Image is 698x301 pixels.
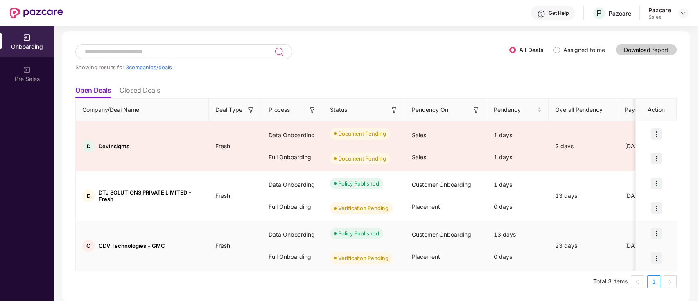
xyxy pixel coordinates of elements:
[99,143,129,149] span: DevInsights
[120,86,160,98] li: Closed Deals
[494,105,535,114] span: Pendency
[618,191,680,200] div: [DATE]
[651,128,662,140] img: icon
[487,99,549,121] th: Pendency
[549,241,618,250] div: 23 days
[262,146,323,168] div: Full Onboarding
[487,146,549,168] div: 1 days
[651,202,662,214] img: icon
[549,10,569,16] div: Get Help
[625,105,666,114] span: Payment Done
[616,44,677,55] button: Download report
[99,242,165,249] span: CDV Technologies - GMC
[635,279,640,284] span: left
[209,192,237,199] span: Fresh
[648,14,671,20] div: Sales
[618,241,680,250] div: [DATE]
[563,46,605,53] label: Assigned to me
[618,99,680,121] th: Payment Done
[262,224,323,246] div: Data Onboarding
[651,153,662,164] img: icon
[593,275,628,288] li: Total 3 items
[308,106,316,114] img: svg+xml;base64,PHN2ZyB3aWR0aD0iMTYiIGhlaWdodD0iMTYiIHZpZXdCb3g9IjAgMCAxNiAxNiIgZmlsbD0ibm9uZSIgeG...
[412,253,440,260] span: Placement
[680,10,687,16] img: svg+xml;base64,PHN2ZyBpZD0iRHJvcGRvd24tMzJ4MzIiIHhtbG5zPSJodHRwOi8vd3d3LnczLm9yZy8yMDAwL3N2ZyIgd2...
[487,224,549,246] div: 13 days
[75,86,111,98] li: Open Deals
[664,275,677,288] li: Next Page
[412,154,426,161] span: Sales
[651,178,662,189] img: icon
[269,105,290,114] span: Process
[487,174,549,196] div: 1 days
[215,105,242,114] span: Deal Type
[23,34,31,42] img: svg+xml;base64,PHN2ZyB3aWR0aD0iMjAiIGhlaWdodD0iMjAiIHZpZXdCb3g9IjAgMCAyMCAyMCIgZmlsbD0ibm9uZSIgeG...
[126,64,172,70] span: 3 companies/deals
[338,229,379,238] div: Policy Published
[487,124,549,146] div: 1 days
[664,275,677,288] button: right
[412,203,440,210] span: Placement
[609,9,631,17] div: Pazcare
[549,191,618,200] div: 13 days
[262,246,323,268] div: Full Onboarding
[487,246,549,268] div: 0 days
[631,275,644,288] li: Previous Page
[472,106,480,114] img: svg+xml;base64,PHN2ZyB3aWR0aD0iMTYiIGhlaWdodD0iMTYiIHZpZXdCb3g9IjAgMCAxNiAxNiIgZmlsbD0ibm9uZSIgeG...
[412,131,426,138] span: Sales
[262,124,323,146] div: Data Onboarding
[636,99,677,121] th: Action
[338,204,389,212] div: Verification Pending
[549,142,618,151] div: 2 days
[330,105,347,114] span: Status
[262,196,323,218] div: Full Onboarding
[338,254,389,262] div: Verification Pending
[647,275,660,288] li: 1
[338,129,386,138] div: Document Pending
[549,99,618,121] th: Overall Pendency
[82,140,95,152] div: D
[618,142,680,151] div: [DATE]
[651,252,662,264] img: icon
[209,242,237,249] span: Fresh
[76,99,209,121] th: Company/Deal Name
[648,276,660,288] a: 1
[596,8,602,18] span: P
[262,174,323,196] div: Data Onboarding
[537,10,545,18] img: svg+xml;base64,PHN2ZyBpZD0iSGVscC0zMngzMiIgeG1sbnM9Imh0dHA6Ly93d3cudzMub3JnLzIwMDAvc3ZnIiB3aWR0aD...
[519,46,544,53] label: All Deals
[274,47,284,57] img: svg+xml;base64,PHN2ZyB3aWR0aD0iMjQiIGhlaWdodD0iMjUiIHZpZXdCb3g9IjAgMCAyNCAyNSIgZmlsbD0ibm9uZSIgeG...
[412,105,448,114] span: Pendency On
[23,66,31,74] img: svg+xml;base64,PHN2ZyB3aWR0aD0iMjAiIGhlaWdodD0iMjAiIHZpZXdCb3g9IjAgMCAyMCAyMCIgZmlsbD0ibm9uZSIgeG...
[412,231,471,238] span: Customer Onboarding
[338,179,379,188] div: Policy Published
[487,196,549,218] div: 0 days
[247,106,255,114] img: svg+xml;base64,PHN2ZyB3aWR0aD0iMTYiIGhlaWdodD0iMTYiIHZpZXdCb3g9IjAgMCAxNiAxNiIgZmlsbD0ibm9uZSIgeG...
[648,6,671,14] div: Pazcare
[631,275,644,288] button: left
[75,64,509,70] div: Showing results for
[390,106,398,114] img: svg+xml;base64,PHN2ZyB3aWR0aD0iMTYiIGhlaWdodD0iMTYiIHZpZXdCb3g9IjAgMCAxNiAxNiIgZmlsbD0ibm9uZSIgeG...
[651,228,662,239] img: icon
[209,143,237,149] span: Fresh
[412,181,471,188] span: Customer Onboarding
[10,8,63,18] img: New Pazcare Logo
[338,154,386,163] div: Document Pending
[668,279,673,284] span: right
[82,240,95,252] div: C
[82,190,95,202] div: D
[99,189,202,202] span: DTJ SOLUTIONS PRIVATE LIMITED - Fresh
